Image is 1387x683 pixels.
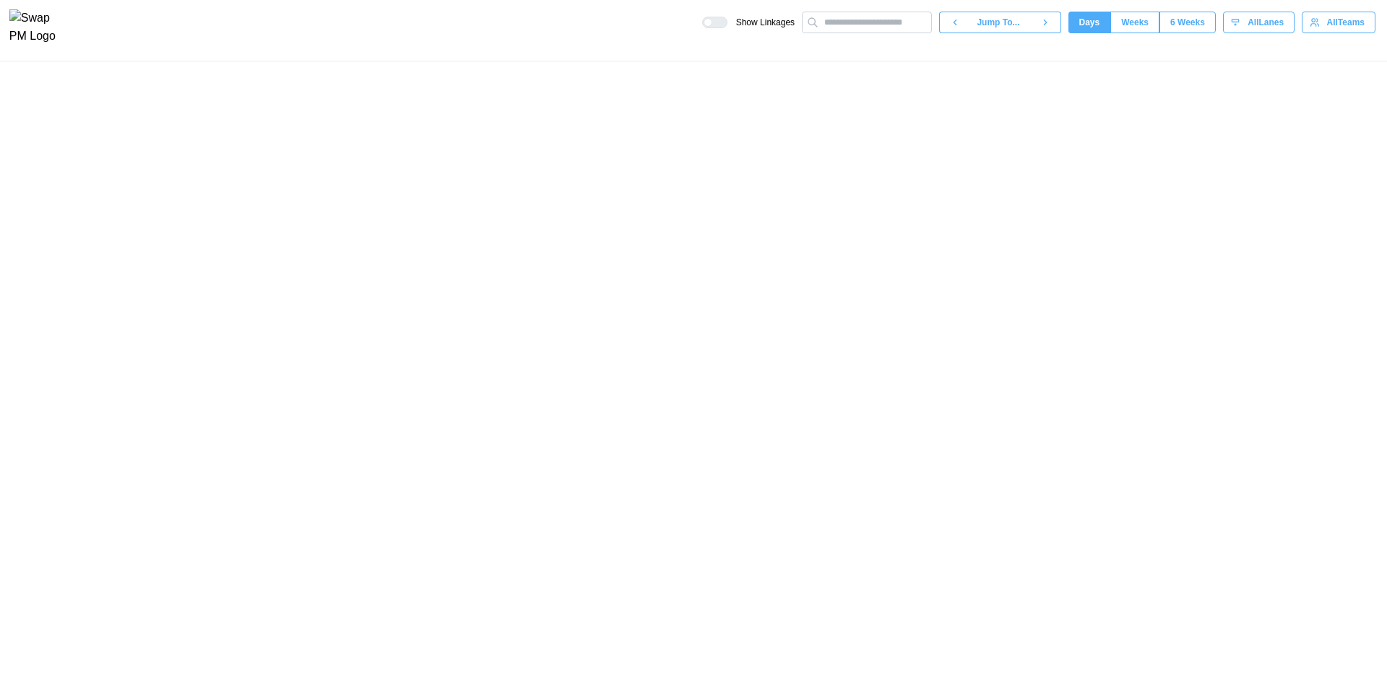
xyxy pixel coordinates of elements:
span: All Lanes [1248,12,1284,33]
button: Weeks [1110,12,1159,33]
span: Days [1079,12,1100,33]
button: Days [1068,12,1111,33]
span: 6 Weeks [1170,12,1205,33]
button: AllLanes [1223,12,1295,33]
span: Jump To... [977,12,1019,33]
button: AllTeams [1302,12,1375,33]
button: 6 Weeks [1159,12,1216,33]
img: Swap PM Logo [9,9,68,46]
span: All Teams [1327,12,1365,33]
button: Jump To... [970,12,1029,33]
span: Weeks [1121,12,1149,33]
span: Show Linkages [727,17,795,28]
